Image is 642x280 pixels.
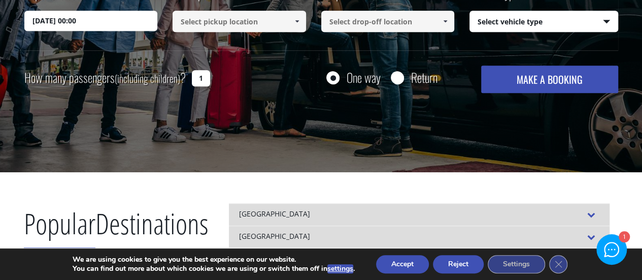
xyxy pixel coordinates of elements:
span: Popular [24,204,95,251]
button: settings [327,264,353,273]
small: (including children) [115,71,180,86]
p: We are using cookies to give you the best experience on our website. [73,255,355,264]
button: Close GDPR Cookie Banner [549,255,567,273]
span: Select vehicle type [470,11,618,33]
input: Select drop-off location [321,11,455,32]
label: Return [411,71,437,84]
button: MAKE A BOOKING [481,66,618,93]
label: How many passengers ? [24,66,186,90]
label: One way [347,71,381,84]
a: Show All Items [437,11,454,32]
button: Accept [376,255,429,273]
p: You can find out more about which cookies we are using or switch them off in . [73,264,355,273]
button: Settings [488,255,545,273]
a: Show All Items [288,11,305,32]
input: Select pickup location [173,11,306,32]
button: Reject [433,255,484,273]
div: [GEOGRAPHIC_DATA] [229,226,610,248]
div: 1 [618,232,629,243]
h2: Destinations [24,203,209,258]
div: [GEOGRAPHIC_DATA] [229,203,610,226]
